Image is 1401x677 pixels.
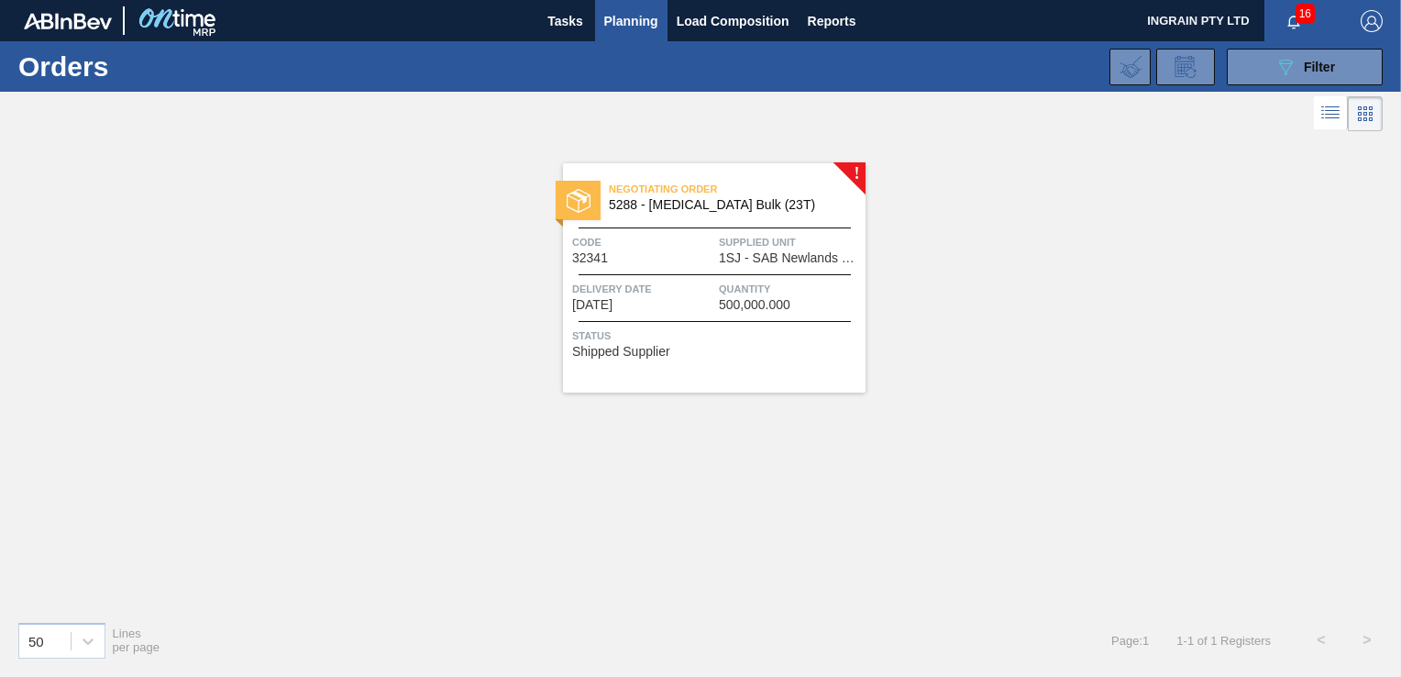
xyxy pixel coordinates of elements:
[24,13,112,29] img: TNhmsLtSVTkK8tSr43FrP2fwEKptu5GPRR3wAAAABJRU5ErkJggg==
[1296,4,1315,24] span: 16
[1109,49,1151,85] div: Import Order Negotiation
[1348,96,1383,131] div: Card Vision
[572,327,861,345] span: Status
[572,233,714,251] span: Code
[719,251,861,265] span: 1SJ - SAB Newlands Brewery
[18,56,281,77] h1: Orders
[546,10,586,32] span: Tasks
[719,233,861,251] span: Supplied Unit
[677,10,789,32] span: Load Composition
[609,180,866,198] span: Negotiating Order
[113,627,160,654] span: Lines per page
[1156,49,1215,85] div: Order Review Request
[572,345,670,359] span: Shipped Supplier
[1361,10,1383,32] img: Logout
[572,298,612,312] span: 10/11/2025
[808,10,856,32] span: Reports
[572,251,608,265] span: 32341
[535,163,866,393] a: !statusNegotiating Order5288 - [MEDICAL_DATA] Bulk (23T)Code32341Supplied Unit1SJ - SAB Newlands ...
[28,633,44,649] div: 50
[609,198,851,212] span: 5288 - Dextrose Bulk (23T)
[567,189,590,213] img: status
[1176,634,1271,648] span: 1 - 1 of 1 Registers
[719,280,861,298] span: Quantity
[1304,60,1335,74] span: Filter
[1314,96,1348,131] div: List Vision
[604,10,658,32] span: Planning
[1227,49,1383,85] button: Filter
[1298,617,1344,663] button: <
[572,280,714,298] span: Delivery Date
[1264,8,1323,34] button: Notifications
[1111,634,1149,648] span: Page : 1
[1344,617,1390,663] button: >
[719,298,790,312] span: 500,000.000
